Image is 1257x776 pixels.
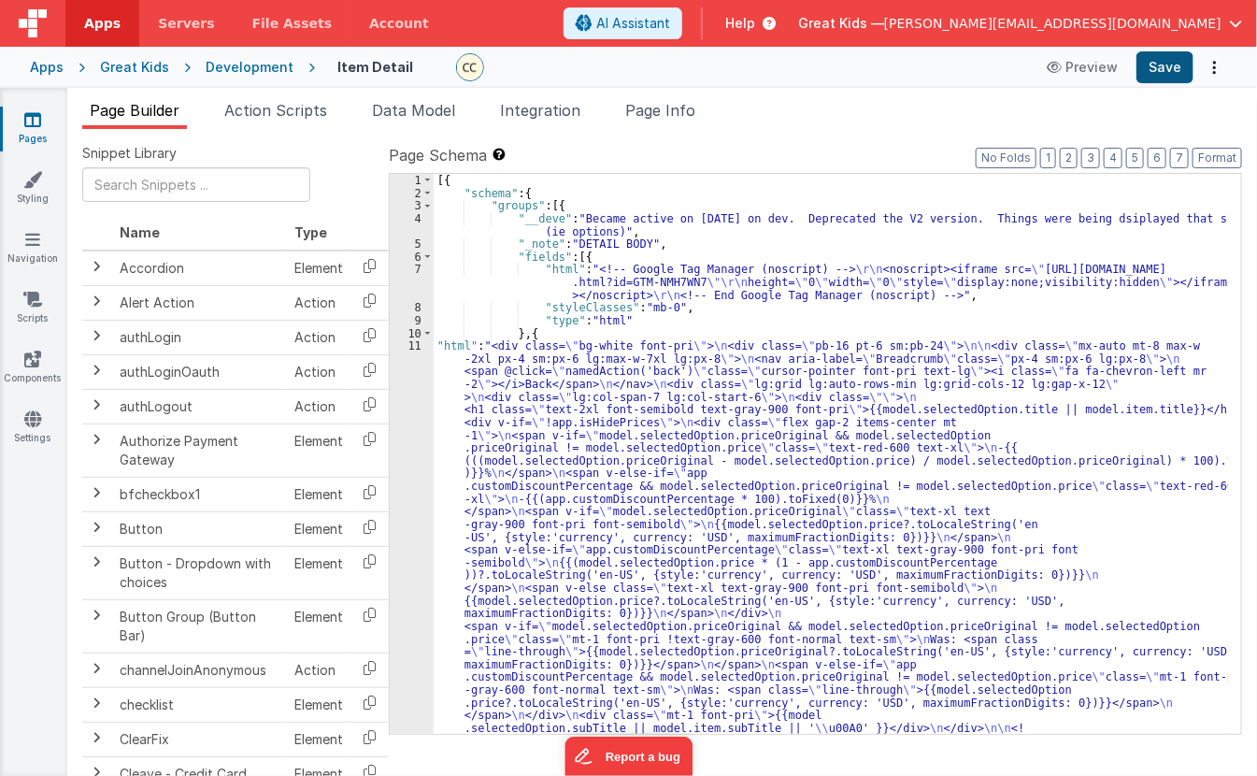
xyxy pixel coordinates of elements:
div: 9 [390,314,434,327]
h4: Item Detail [337,60,413,74]
td: authLogout [112,389,287,424]
td: Element [287,251,350,286]
td: Action [287,389,350,424]
span: Name [120,224,160,240]
td: channelJoinAnonymous [112,653,287,687]
span: AI Assistant [596,14,670,33]
div: 6 [390,251,434,264]
td: Action [287,285,350,320]
span: [PERSON_NAME][EMAIL_ADDRESS][DOMAIN_NAME] [884,14,1221,33]
span: Servers [158,14,214,33]
td: Button - Dropdown with choices [112,546,287,599]
td: Button Group (Button Bar) [112,599,287,653]
span: Page Info [625,101,695,120]
td: bfcheckbox1 [112,477,287,511]
td: Accordion [112,251,287,286]
td: Alert Action [112,285,287,320]
button: 3 [1081,148,1100,168]
div: 8 [390,301,434,314]
div: 5 [390,237,434,251]
td: Button [112,511,287,546]
button: 6 [1148,148,1166,168]
div: Development [206,58,293,77]
td: authLogin [112,320,287,354]
span: Data Model [372,101,455,120]
span: Snippet Library [82,144,177,163]
td: checklist [112,687,287,722]
td: Element [287,511,350,546]
span: Page Schema [389,144,487,166]
button: 7 [1170,148,1189,168]
button: 4 [1104,148,1122,168]
td: ClearFix [112,722,287,756]
iframe: Marker.io feedback button [564,737,693,776]
div: 1 [390,174,434,187]
button: 2 [1060,148,1078,168]
div: Apps [30,58,64,77]
button: Great Kids — [PERSON_NAME][EMAIL_ADDRESS][DOMAIN_NAME] [798,14,1242,33]
span: Type [294,224,327,240]
button: Save [1136,51,1193,83]
td: Action [287,653,350,687]
td: Element [287,424,350,477]
button: No Folds [976,148,1036,168]
div: 7 [390,263,434,301]
td: Authorize Payment Gateway [112,424,287,477]
span: Apps [84,14,121,33]
span: Page Builder [90,101,179,120]
button: 5 [1126,148,1144,168]
span: Help [725,14,755,33]
td: Element [287,546,350,599]
button: Preview [1036,52,1129,82]
div: 3 [390,199,434,212]
span: File Assets [252,14,333,33]
td: Action [287,320,350,354]
button: 1 [1040,148,1056,168]
div: 4 [390,212,434,237]
button: AI Assistant [564,7,682,39]
button: Format [1193,148,1242,168]
td: Element [287,722,350,756]
input: Search Snippets ... [82,167,310,202]
div: Great Kids [100,58,169,77]
button: Options [1201,54,1227,80]
span: Integration [500,101,580,120]
td: Action [287,354,350,389]
span: Great Kids — [798,14,884,33]
td: authLoginOauth [112,354,287,389]
td: Element [287,477,350,511]
img: bfc7fcbf35bb2419da488ee7f83ef316 [457,54,483,80]
td: Element [287,687,350,722]
td: Element [287,599,350,653]
span: Action Scripts [224,101,327,120]
div: 2 [390,187,434,200]
div: 10 [390,327,434,340]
